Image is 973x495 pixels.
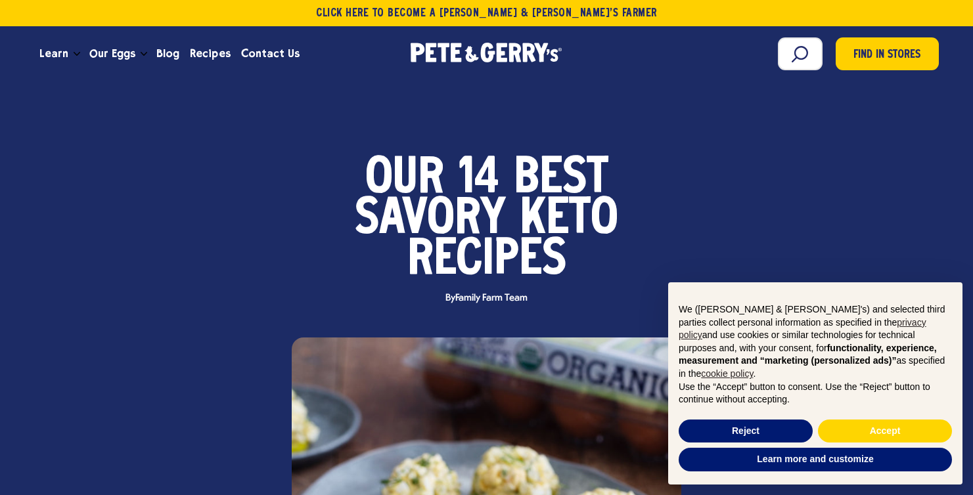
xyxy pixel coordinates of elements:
[84,36,141,72] a: Our Eggs
[439,293,533,303] span: By
[701,368,753,379] a: cookie policy
[185,36,235,72] a: Recipes
[151,36,185,72] a: Blog
[365,159,444,200] span: Our
[236,36,305,72] a: Contact Us
[520,200,618,240] span: Keto
[74,52,80,56] button: Open the dropdown menu for Learn
[89,45,135,62] span: Our Eggs
[778,37,823,70] input: Search
[156,45,179,62] span: Blog
[407,240,566,281] span: Recipes
[679,381,952,406] p: Use the “Accept” button to consent. Use the “Reject” button to continue without accepting.
[459,159,499,200] span: 14
[679,448,952,471] button: Learn more and customize
[853,47,920,64] span: Find in Stores
[455,293,527,303] span: Family Farm Team
[190,45,230,62] span: Recipes
[679,303,952,381] p: We ([PERSON_NAME] & [PERSON_NAME]'s) and selected third parties collect personal information as s...
[355,200,506,240] span: Savory
[34,36,74,72] a: Learn
[141,52,147,56] button: Open the dropdown menu for Our Eggs
[241,45,300,62] span: Contact Us
[514,159,608,200] span: Best
[836,37,939,70] a: Find in Stores
[39,45,68,62] span: Learn
[818,420,952,443] button: Accept
[679,420,813,443] button: Reject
